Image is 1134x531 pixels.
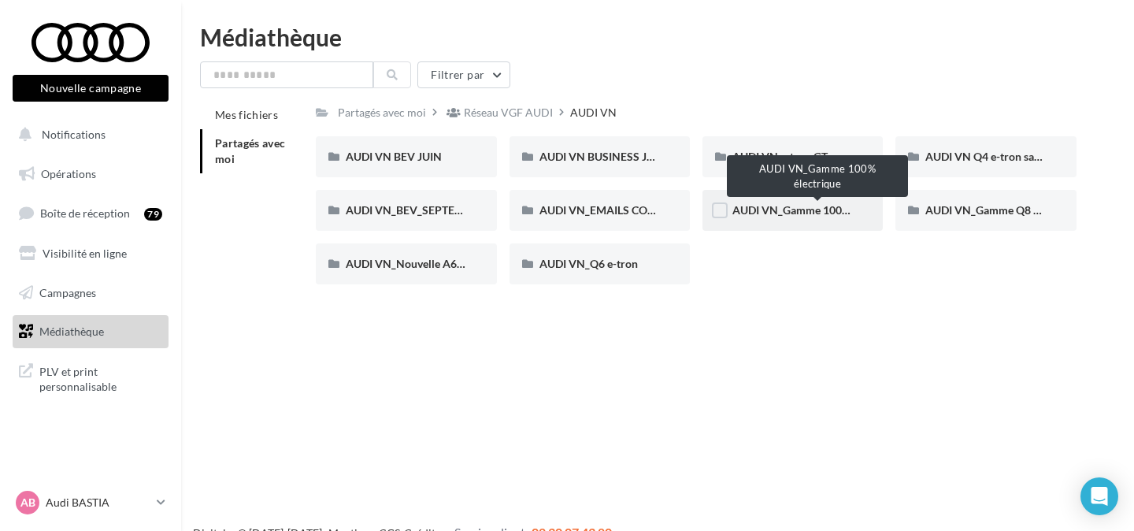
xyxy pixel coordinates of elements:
[9,237,172,270] a: Visibilité en ligne
[539,257,638,270] span: AUDI VN_Q6 e-tron
[41,167,96,180] span: Opérations
[539,203,705,217] span: AUDI VN_EMAILS COMMANDES
[40,206,130,220] span: Boîte de réception
[13,75,169,102] button: Nouvelle campagne
[346,257,490,270] span: AUDI VN_Nouvelle A6 e-tron
[13,488,169,518] a: AB Audi BASTIA
[9,196,172,230] a: Boîte de réception79
[9,118,165,151] button: Notifications
[144,208,162,221] div: 79
[539,150,708,163] span: AUDI VN BUSINESS JUIN VN JPO
[732,150,828,163] span: AUDI VN e-tron GT
[732,203,902,217] span: AUDI VN_Gamme 100% électrique
[9,315,172,348] a: Médiathèque
[338,105,426,121] div: Partagés avec moi
[43,247,127,260] span: Visibilité en ligne
[39,325,104,338] span: Médiathèque
[20,495,35,511] span: AB
[925,150,1072,163] span: AUDI VN Q4 e-tron sans offre
[215,108,278,121] span: Mes fichiers
[417,61,510,88] button: Filtrer par
[200,25,1115,49] div: Médiathèque
[925,203,1064,217] span: AUDI VN_Gamme Q8 e-tron
[9,355,172,401] a: PLV et print personnalisable
[9,158,172,191] a: Opérations
[570,105,617,121] div: AUDI VN
[215,136,286,165] span: Partagés avec moi
[346,150,442,163] span: AUDI VN BEV JUIN
[42,128,106,141] span: Notifications
[464,105,553,121] div: Réseau VGF AUDI
[727,155,908,197] div: AUDI VN_Gamme 100% électrique
[1080,477,1118,515] div: Open Intercom Messenger
[46,495,150,511] p: Audi BASTIA
[9,277,172,310] a: Campagnes
[39,285,96,299] span: Campagnes
[39,361,162,395] span: PLV et print personnalisable
[346,203,485,217] span: AUDI VN_BEV_SEPTEMBRE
